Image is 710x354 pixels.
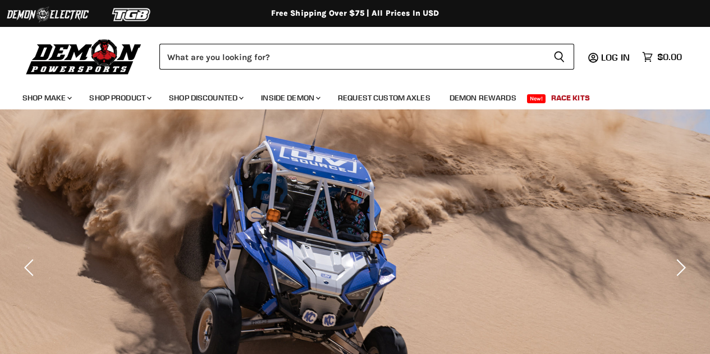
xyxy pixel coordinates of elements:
[527,94,546,103] span: New!
[6,4,90,25] img: Demon Electric Logo 2
[543,86,598,109] a: Race Kits
[253,86,327,109] a: Inside Demon
[601,52,630,63] span: Log in
[159,44,544,70] input: Search
[14,86,79,109] a: Shop Make
[159,44,574,70] form: Product
[161,86,250,109] a: Shop Discounted
[81,86,158,109] a: Shop Product
[668,256,690,279] button: Next
[329,86,439,109] a: Request Custom Axles
[14,82,679,109] ul: Main menu
[22,36,145,76] img: Demon Powersports
[441,86,525,109] a: Demon Rewards
[544,44,574,70] button: Search
[90,4,174,25] img: TGB Logo 2
[20,256,42,279] button: Previous
[636,49,688,65] a: $0.00
[596,52,636,62] a: Log in
[657,52,682,62] span: $0.00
